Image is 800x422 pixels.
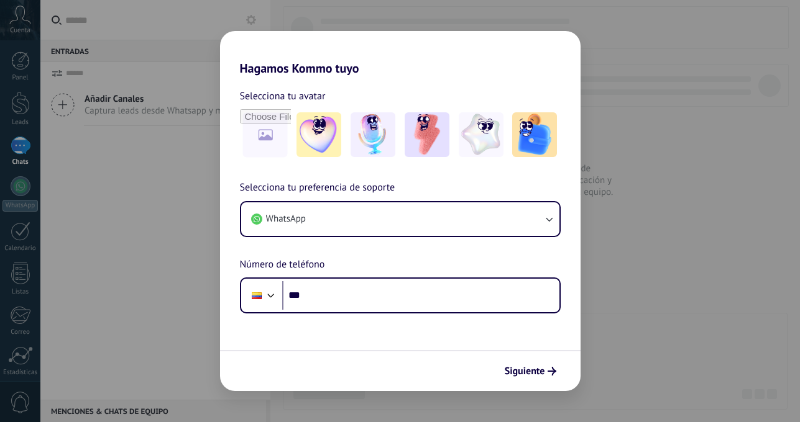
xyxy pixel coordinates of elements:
div: Colombia: + 57 [245,282,269,308]
img: -1.jpeg [297,112,341,157]
img: -4.jpeg [459,112,503,157]
span: Selecciona tu preferencia de soporte [240,180,395,196]
button: WhatsApp [241,202,559,236]
img: -5.jpeg [512,112,557,157]
span: WhatsApp [266,213,306,225]
button: Siguiente [499,361,562,382]
span: Selecciona tu avatar [240,88,326,104]
img: -3.jpeg [405,112,449,157]
span: Número de teléfono [240,257,325,273]
img: -2.jpeg [351,112,395,157]
span: Siguiente [505,367,545,375]
h2: Hagamos Kommo tuyo [220,31,581,76]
